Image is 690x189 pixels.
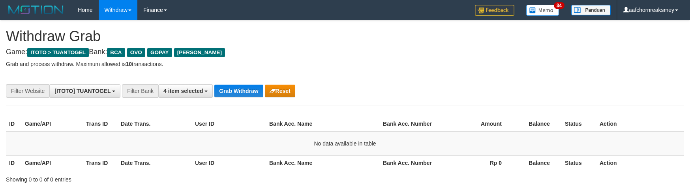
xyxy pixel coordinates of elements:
th: Action [596,155,684,170]
th: Status [562,117,596,131]
th: Date Trans. [118,117,192,131]
th: Game/API [22,155,83,170]
th: Status [562,155,596,170]
span: ITOTO > TUANTOGEL [27,48,89,57]
th: Amount [441,117,514,131]
th: Bank Acc. Name [266,117,380,131]
img: panduan.png [571,5,611,15]
th: User ID [192,117,266,131]
span: 34 [554,2,564,9]
strong: 10 [126,61,132,67]
button: Grab Withdraw [214,85,263,97]
span: OVO [127,48,145,57]
span: 4 item selected [163,88,203,94]
td: No data available in table [6,131,684,156]
img: Button%20Memo.svg [526,5,559,16]
h4: Game: Bank: [6,48,684,56]
span: GOPAY [147,48,172,57]
div: Filter Website [6,84,49,98]
span: [PERSON_NAME] [174,48,225,57]
th: ID [6,155,22,170]
button: [ITOTO] TUANTOGEL [49,84,120,98]
button: 4 item selected [158,84,213,98]
h1: Withdraw Grab [6,28,684,44]
span: [ITOTO] TUANTOGEL [54,88,111,94]
th: Balance [514,117,562,131]
th: Date Trans. [118,155,192,170]
th: Balance [514,155,562,170]
th: Game/API [22,117,83,131]
span: BCA [107,48,125,57]
img: Feedback.jpg [475,5,514,16]
th: Bank Acc. Name [266,155,380,170]
th: Trans ID [83,117,118,131]
div: Filter Bank [122,84,158,98]
th: ID [6,117,22,131]
th: User ID [192,155,266,170]
img: MOTION_logo.png [6,4,66,16]
th: Rp 0 [441,155,514,170]
th: Action [596,117,684,131]
th: Trans ID [83,155,118,170]
button: Reset [265,85,295,97]
p: Grab and process withdraw. Maximum allowed is transactions. [6,60,684,68]
th: Bank Acc. Number [380,155,441,170]
div: Showing 0 to 0 of 0 entries [6,172,281,183]
th: Bank Acc. Number [380,117,441,131]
